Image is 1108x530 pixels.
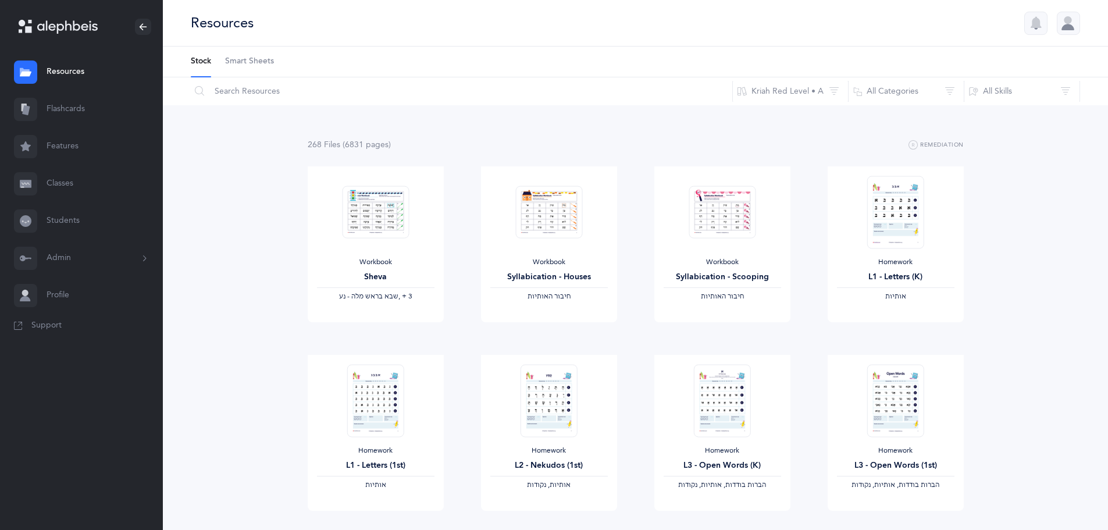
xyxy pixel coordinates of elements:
[909,138,964,152] button: Remediation
[678,481,766,489] span: ‫הברות בודדות, אותיות, נקודות‬
[317,446,434,456] div: Homework
[343,140,391,150] span: (6831 page )
[693,364,750,437] img: Homework_L3_OpenWords_R_EN_thumbnail_1731229486.png
[385,140,389,150] span: s
[31,320,62,332] span: Support
[365,481,386,489] span: ‫אותיות‬
[867,364,924,437] img: Homework_L3_OpenWords_O_Red_EN_thumbnail_1731217670.png
[528,292,571,300] span: ‫חיבור האותיות‬
[190,77,733,105] input: Search Resources
[689,186,756,239] img: Syllabication-Workbook-Level-1-EN_Red_Scooping_thumbnail_1741114434.png
[527,481,571,489] span: ‫אותיות, נקודות‬
[837,460,954,472] div: L3 - Open Words (1st)
[337,140,340,150] span: s
[867,176,924,248] img: Homework_L1_Letters_R_EN_thumbnail_1731214661.png
[490,446,608,456] div: Homework
[490,271,608,283] div: Syllabication - Houses
[964,77,1080,105] button: All Skills
[701,292,744,300] span: ‫חיבור האותיות‬
[317,258,434,267] div: Workbook
[317,460,434,472] div: L1 - Letters (1st)
[317,271,434,283] div: Sheva
[490,258,608,267] div: Workbook
[490,460,608,472] div: L2 - Nekudos (1st)
[191,13,254,33] div: Resources
[342,186,409,239] img: Sheva-Workbook-Red_EN_thumbnail_1754012358.png
[848,77,964,105] button: All Categories
[837,258,954,267] div: Homework
[225,56,274,67] span: Smart Sheets
[664,460,781,472] div: L3 - Open Words (K)
[308,140,340,150] span: 268 File
[347,364,404,437] img: Homework_L1_Letters_O_Red_EN_thumbnail_1731215195.png
[520,364,577,437] img: Homework_L2_Nekudos_R_EN_1_thumbnail_1731617499.png
[885,292,906,300] span: ‫אותיות‬
[664,446,781,456] div: Homework
[664,271,781,283] div: Syllabication - Scooping
[837,446,954,456] div: Homework
[837,271,954,283] div: L1 - Letters (K)
[664,258,781,267] div: Workbook
[732,77,849,105] button: Kriah Red Level • A
[339,292,398,300] span: ‫שבא בראש מלה - נע‬
[852,481,939,489] span: ‫הברות בודדות, אותיות, נקודות‬
[317,292,434,301] div: ‪, + 3‬
[515,186,582,239] img: Syllabication-Workbook-Level-1-EN_Red_Houses_thumbnail_1741114032.png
